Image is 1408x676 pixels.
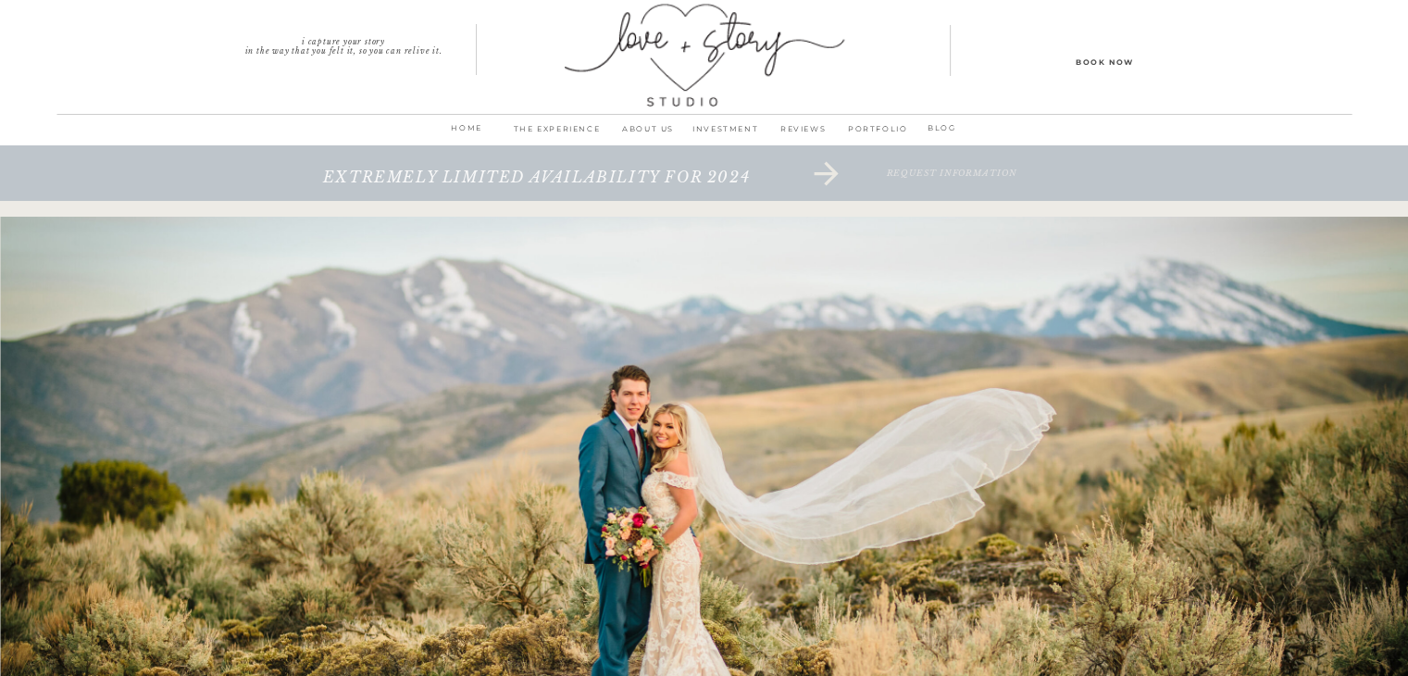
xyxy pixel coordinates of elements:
[211,37,477,50] p: I capture your story in the way that you felt it, so you can relive it.
[442,120,492,146] a: home
[211,37,477,50] a: I capture your storyin the way that you felt it, so you can relive it.
[789,169,1115,206] a: request information
[1022,55,1189,68] a: Book Now
[842,121,914,147] a: PORTFOLIO
[917,120,966,138] a: BLOG
[261,169,813,206] a: extremely limited availability for 2024
[505,121,610,147] a: THE EXPERIENCE
[610,121,687,147] a: ABOUT us
[765,121,842,147] a: REVIEWS
[687,121,765,147] a: INVESTMENT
